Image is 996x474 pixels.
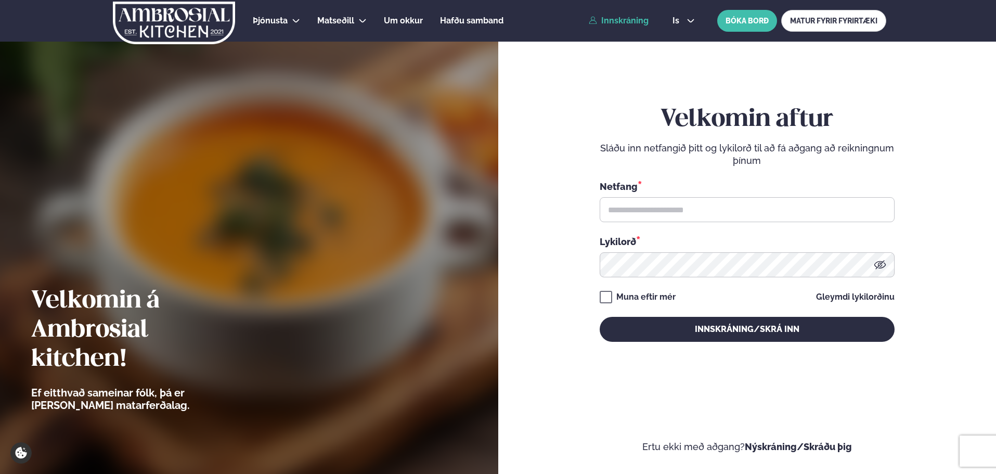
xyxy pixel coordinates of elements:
p: Sláðu inn netfangið þitt og lykilorð til að fá aðgang að reikningnum þínum [600,142,895,167]
button: BÓKA BORÐ [717,10,777,32]
button: Innskráning/Skrá inn [600,317,895,342]
img: logo [112,2,236,44]
div: Netfang [600,180,895,193]
p: Ertu ekki með aðgang? [529,441,965,453]
a: Þjónusta [253,15,288,27]
a: Gleymdi lykilorðinu [816,293,895,301]
h2: Velkomin á Ambrosial kitchen! [31,287,247,374]
span: Matseðill [317,16,354,25]
span: Hafðu samband [440,16,503,25]
a: Matseðill [317,15,354,27]
h2: Velkomin aftur [600,105,895,134]
span: Þjónusta [253,16,288,25]
div: Lykilorð [600,235,895,248]
span: Um okkur [384,16,423,25]
a: Nýskráning/Skráðu þig [745,441,852,452]
a: MATUR FYRIR FYRIRTÆKI [781,10,886,32]
p: Ef eitthvað sameinar fólk, þá er [PERSON_NAME] matarferðalag. [31,387,247,412]
a: Cookie settings [10,442,32,464]
a: Innskráning [589,16,649,25]
span: is [672,17,682,25]
a: Hafðu samband [440,15,503,27]
a: Um okkur [384,15,423,27]
button: is [664,17,703,25]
